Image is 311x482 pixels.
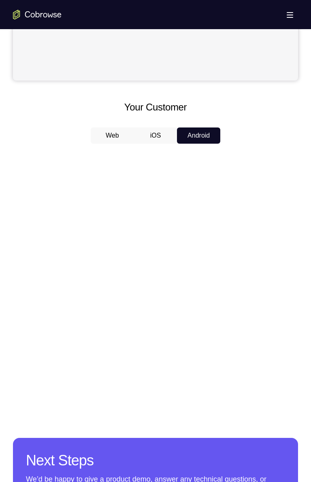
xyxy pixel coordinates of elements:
[13,10,62,19] a: Go to the home page
[134,127,177,144] button: iOS
[13,100,298,115] h2: Your Customer
[177,127,220,144] button: Android
[26,451,285,470] h2: Next Steps
[91,127,134,144] button: Web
